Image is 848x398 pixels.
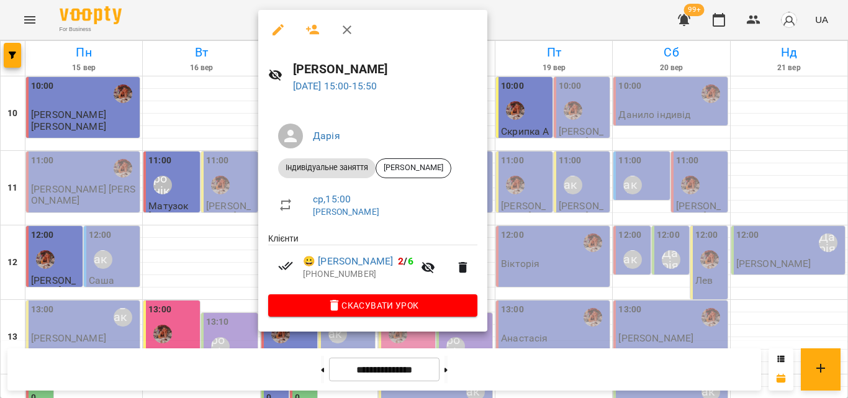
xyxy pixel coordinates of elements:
[268,232,477,294] ul: Клієнти
[278,258,293,273] svg: Візит сплачено
[376,162,451,173] span: [PERSON_NAME]
[313,130,340,142] a: Дарія
[278,298,467,313] span: Скасувати Урок
[408,255,413,267] span: 6
[303,254,393,269] a: 😀 [PERSON_NAME]
[376,158,451,178] div: [PERSON_NAME]
[278,162,376,173] span: Індивідуальне заняття
[268,294,477,317] button: Скасувати Урок
[313,207,379,217] a: [PERSON_NAME]
[293,60,478,79] h6: [PERSON_NAME]
[398,255,413,267] b: /
[398,255,404,267] span: 2
[313,193,351,205] a: ср , 15:00
[293,80,377,92] a: [DATE] 15:00-15:50
[303,268,413,281] p: [PHONE_NUMBER]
